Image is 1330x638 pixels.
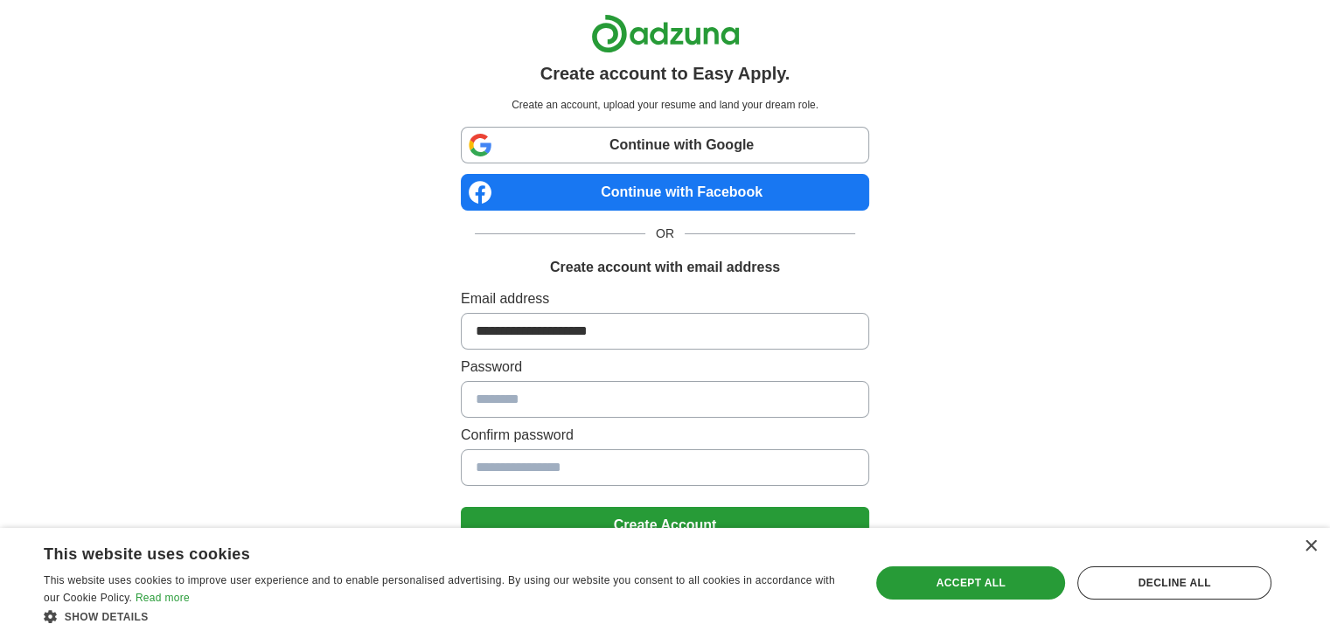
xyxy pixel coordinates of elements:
h1: Create account to Easy Apply. [540,60,790,87]
label: Confirm password [461,425,869,446]
h1: Create account with email address [550,257,780,278]
a: Continue with Google [461,127,869,163]
label: Password [461,357,869,378]
button: Create Account [461,507,869,544]
div: Show details [44,607,846,625]
a: Read more, opens a new window [136,592,190,604]
div: This website uses cookies [44,538,802,565]
div: Close [1304,540,1317,553]
span: OR [645,225,685,243]
span: This website uses cookies to improve user experience and to enable personalised advertising. By u... [44,574,835,604]
a: Continue with Facebook [461,174,869,211]
div: Decline all [1077,566,1271,600]
span: Show details [65,611,149,623]
div: Accept all [876,566,1065,600]
img: Adzuna logo [591,14,740,53]
label: Email address [461,288,869,309]
p: Create an account, upload your resume and land your dream role. [464,97,866,113]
